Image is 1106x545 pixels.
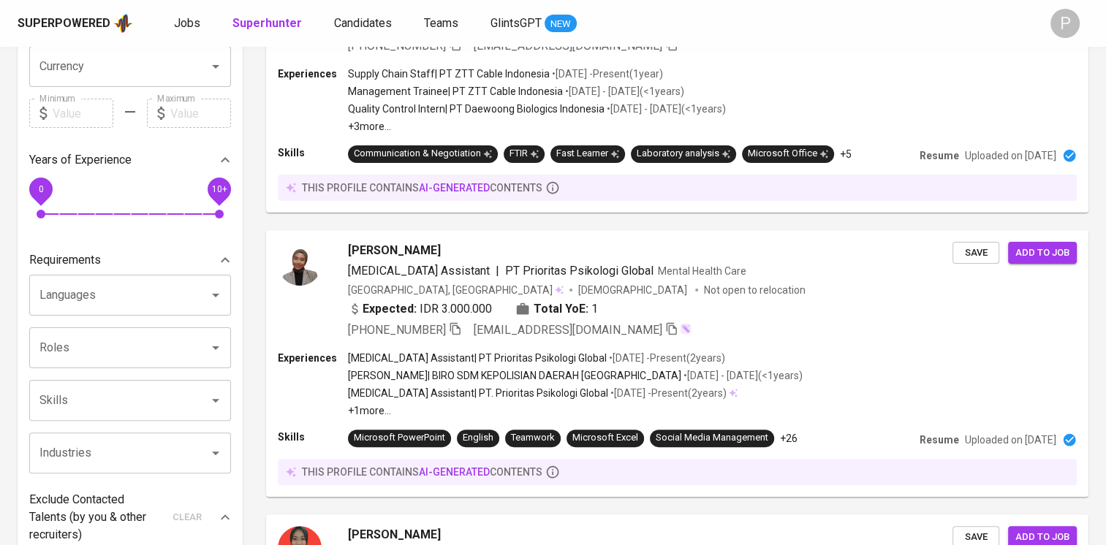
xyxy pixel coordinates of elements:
[920,432,959,447] p: Resume
[348,39,446,53] span: [PHONE_NUMBER]
[656,431,768,445] div: Social Media Management
[348,386,608,400] p: [MEDICAL_DATA] Assistant | PT. Prioritas Psikologi Global
[605,102,726,116] p: • [DATE] - [DATE] ( <1 years )
[591,300,598,318] span: 1
[474,323,662,337] span: [EMAIL_ADDRESS][DOMAIN_NAME]
[965,432,1056,447] p: Uploaded on [DATE]
[348,323,446,337] span: [PHONE_NUMBER]
[363,300,417,318] b: Expected:
[232,15,305,33] a: Superhunter
[278,242,322,286] img: 0c5f0f92d0077b9782c0e76396381975.jpg
[348,119,726,134] p: +3 more ...
[38,184,43,194] span: 0
[29,145,231,175] div: Years of Experience
[29,151,132,169] p: Years of Experience
[348,300,492,318] div: IDR 3.000.000
[334,16,392,30] span: Candidates
[952,242,999,264] button: Save
[572,431,638,445] div: Microsoft Excel
[113,12,133,34] img: app logo
[174,15,203,33] a: Jobs
[232,16,302,30] b: Superhunter
[205,338,226,358] button: Open
[278,66,348,81] p: Experiences
[419,182,490,194] span: AI-generated
[29,491,164,544] p: Exclude Contacted Talents (by you & other recruiters)
[550,66,663,81] p: • [DATE] - Present ( 1 year )
[505,264,654,278] span: PT Prioritas Psikologi Global
[348,403,803,418] p: +1 more ...
[608,386,727,400] p: • [DATE] - Present ( 2 years )
[174,16,200,30] span: Jobs
[490,16,542,30] span: GlintsGPT
[348,368,681,383] p: [PERSON_NAME] | BIRO SDM KEPOLISIAN DAERAH [GEOGRAPHIC_DATA]
[474,39,662,53] span: [EMAIL_ADDRESS][DOMAIN_NAME]
[211,184,227,194] span: 10+
[780,431,798,446] p: +26
[302,465,542,479] p: this profile contains contents
[681,368,803,383] p: • [DATE] - [DATE] ( <1 years )
[278,430,348,444] p: Skills
[29,251,101,269] p: Requirements
[205,443,226,463] button: Open
[170,99,231,128] input: Value
[354,147,492,161] div: Communication & Negotiation
[302,180,542,195] p: this profile contains contents
[463,431,493,445] div: English
[354,431,445,445] div: Microsoft PowerPoint
[348,242,441,259] span: [PERSON_NAME]
[18,12,133,34] a: Superpoweredapp logo
[348,66,550,81] p: Supply Chain Staff | PT ZTT Cable Indonesia
[205,56,226,77] button: Open
[1050,9,1080,38] div: P
[545,17,577,31] span: NEW
[556,147,619,161] div: Fast Learner
[840,147,852,161] p: +5
[563,84,684,99] p: • [DATE] - [DATE] ( <1 years )
[29,491,231,544] div: Exclude Contacted Talents (by you & other recruiters)clear
[511,431,555,445] div: Teamwork
[534,300,588,318] b: Total YoE:
[510,147,539,161] div: FTIR
[607,351,725,365] p: • [DATE] - Present ( 2 years )
[424,16,458,30] span: Teams
[680,323,692,335] img: magic_wand.svg
[578,283,689,297] span: [DEMOGRAPHIC_DATA]
[637,147,730,161] div: Laboratory analysis
[424,15,461,33] a: Teams
[960,245,992,262] span: Save
[205,390,226,411] button: Open
[748,147,828,161] div: Microsoft Office
[965,148,1056,163] p: Uploaded on [DATE]
[348,102,605,116] p: Quality Control Intern | PT Daewoong Biologics Indonesia
[920,148,959,163] p: Resume
[278,145,348,160] p: Skills
[348,351,607,365] p: [MEDICAL_DATA] Assistant | PT Prioritas Psikologi Global
[658,265,746,277] span: Mental Health Care
[348,84,563,99] p: Management Trainee | PT ZTT Cable Indonesia
[348,526,441,544] span: [PERSON_NAME]
[419,466,490,478] span: AI-generated
[18,15,110,32] div: Superpowered
[490,15,577,33] a: GlintsGPT NEW
[496,262,499,280] span: |
[704,283,806,297] p: Not open to relocation
[278,351,348,365] p: Experiences
[348,264,490,278] span: [MEDICAL_DATA] Assistant
[53,99,113,128] input: Value
[205,285,226,305] button: Open
[1008,242,1077,264] button: Add to job
[266,230,1088,497] a: [PERSON_NAME][MEDICAL_DATA] Assistant|PT Prioritas Psikologi GlobalMental Health Care[GEOGRAPHIC_...
[348,283,564,297] div: [GEOGRAPHIC_DATA], [GEOGRAPHIC_DATA]
[334,15,395,33] a: Candidates
[29,245,231,275] div: Requirements
[1015,245,1069,262] span: Add to job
